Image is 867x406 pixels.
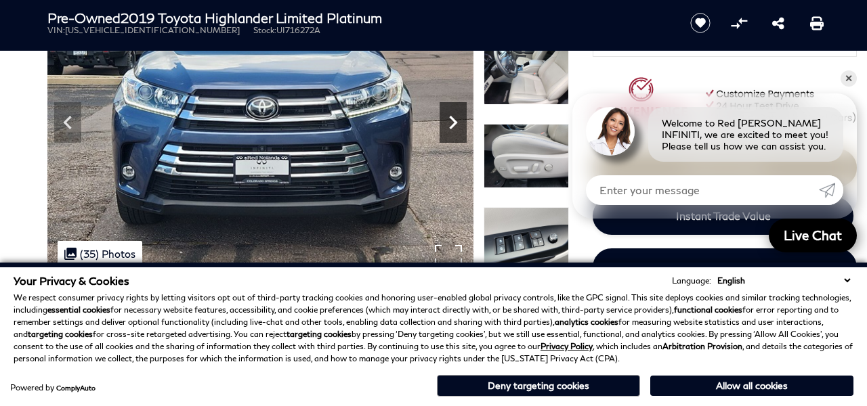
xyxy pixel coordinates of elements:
button: Save vehicle [685,12,715,34]
button: Allow all cookies [650,376,853,396]
a: Privacy Policy [541,341,593,351]
div: Powered by [10,384,96,392]
a: Schedule Test Drive [593,248,857,286]
span: Schedule Test Drive [676,261,774,273]
img: Used 2019 Shoreline Blue Pearl Toyota Limited Platinum image 16 [484,41,569,105]
span: VIN: [47,25,65,35]
img: Used 2019 Shoreline Blue Pearl Toyota Limited Platinum image 17 [484,124,569,188]
div: Previous [54,102,81,143]
div: Welcome to Red [PERSON_NAME] INFINITI, we are excited to meet you! Please tell us how we can assi... [648,107,843,162]
input: Enter your message [586,175,819,205]
div: (35) Photos [58,241,142,267]
span: Stock: [253,25,276,35]
button: Compare vehicle [729,13,749,33]
strong: Arbitration Provision [662,341,742,351]
span: [US_VEHICLE_IDENTIFICATION_NUMBER] [65,25,240,35]
strong: functional cookies [674,304,742,315]
img: Used 2019 Shoreline Blue Pearl Toyota Limited Platinum image 18 [484,207,569,271]
strong: analytics cookies [555,317,618,327]
button: Deny targeting cookies [437,375,640,397]
div: Next [440,102,467,143]
p: We respect consumer privacy rights by letting visitors opt out of third-party tracking cookies an... [14,292,853,365]
div: Language: [672,277,711,285]
span: Live Chat [777,227,849,244]
a: Live Chat [769,219,857,252]
strong: essential cookies [47,304,110,315]
span: UI716272A [276,25,320,35]
a: Submit [819,175,843,205]
img: Agent profile photo [586,107,635,156]
strong: targeting cookies [28,329,93,339]
select: Language Select [714,274,853,287]
strong: targeting cookies [287,329,352,339]
a: Print this Pre-Owned 2019 Toyota Highlander Limited Platinum [810,15,824,31]
span: Your Privacy & Cookies [14,274,129,287]
a: ComplyAuto [56,384,96,392]
strong: Pre-Owned [47,9,121,26]
a: Share this Pre-Owned 2019 Toyota Highlander Limited Platinum [772,15,784,31]
h1: 2019 Toyota Highlander Limited Platinum [47,10,667,25]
